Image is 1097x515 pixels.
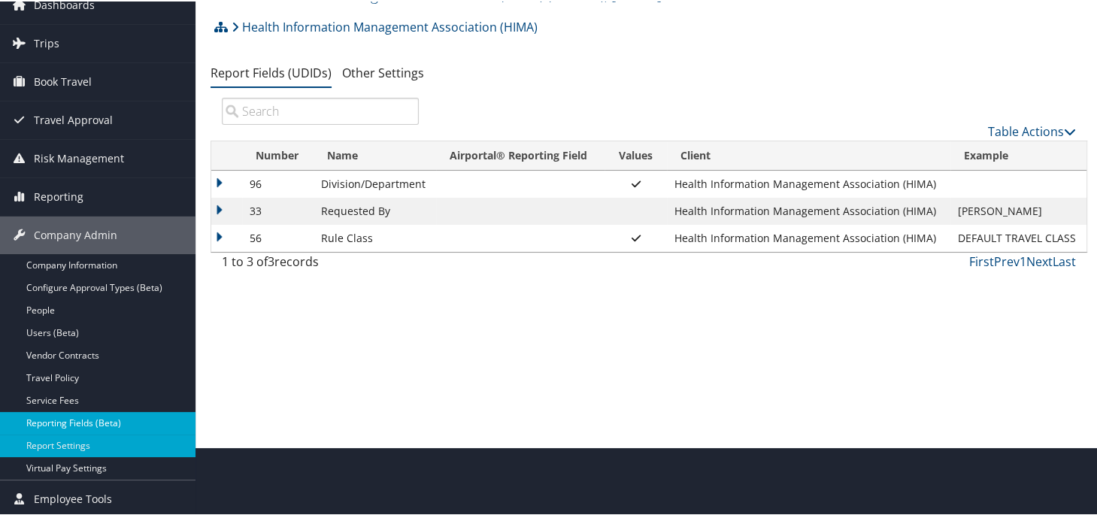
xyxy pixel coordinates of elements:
[222,251,419,277] div: 1 to 3 of records
[34,138,124,176] span: Risk Management
[605,140,667,169] th: Values
[314,223,436,250] td: Rule Class
[314,169,436,196] td: Division/Department
[667,223,950,250] td: Health Information Management Association (HIMA)
[667,140,950,169] th: Client
[667,169,950,196] td: Health Information Management Association (HIMA)
[950,196,1086,223] td: [PERSON_NAME]
[242,223,314,250] td: 56
[950,223,1086,250] td: DEFAULT TRAVEL CLASS
[314,196,436,223] td: Requested By
[988,122,1076,138] a: Table Actions
[222,96,419,123] input: Search
[342,63,424,80] a: Other Settings
[268,252,274,268] span: 3
[950,140,1086,169] th: Example
[34,215,117,253] span: Company Admin
[242,196,314,223] td: 33
[232,11,538,41] a: Health Information Management Association (HIMA)
[667,196,950,223] td: Health Information Management Association (HIMA)
[1053,252,1076,268] a: Last
[211,63,332,80] a: Report Fields (UDIDs)
[242,140,314,169] th: Number
[994,252,1020,268] a: Prev
[34,177,83,214] span: Reporting
[34,23,59,61] span: Trips
[1020,252,1026,268] a: 1
[969,252,994,268] a: First
[314,140,436,169] th: Name
[436,140,605,169] th: Airportal&reg; Reporting Field
[34,100,113,138] span: Travel Approval
[242,169,314,196] td: 96
[1026,252,1053,268] a: Next
[34,62,92,99] span: Book Travel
